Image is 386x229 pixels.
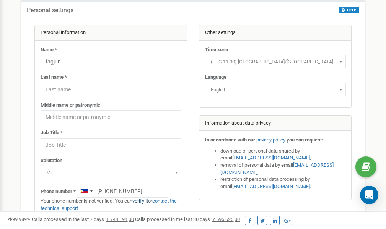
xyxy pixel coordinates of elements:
[41,46,57,54] label: Name *
[339,7,359,13] button: HELP
[35,25,187,41] div: Personal information
[232,155,310,161] a: [EMAIL_ADDRESS][DOMAIN_NAME]
[205,74,226,81] label: Language
[205,55,346,68] span: (UTC-11:00) Pacific/Midway
[212,216,240,222] u: 7 596 625,00
[287,137,323,143] strong: you can request:
[77,185,95,197] div: Telephone country code
[41,198,177,211] a: contact the technical support
[135,216,240,222] span: Calls processed in the last 30 days :
[32,216,134,222] span: Calls processed in the last 7 days :
[208,84,343,95] span: English
[208,57,343,67] span: (UTC-11:00) Pacific/Midway
[132,198,148,204] a: verify it
[205,46,228,54] label: Time zone
[220,162,346,176] li: removal of personal data by email ,
[220,162,334,175] a: [EMAIL_ADDRESS][DOMAIN_NAME]
[232,184,310,189] a: [EMAIL_ADDRESS][DOMAIN_NAME]
[41,138,181,151] input: Job Title
[41,74,67,81] label: Last name *
[41,166,181,179] span: Mr.
[41,55,181,68] input: Name
[360,186,378,204] div: Open Intercom Messenger
[220,176,346,190] li: restriction of personal data processing by email .
[41,198,181,212] p: Your phone number is not verified. You can or
[41,102,100,109] label: Middle name or patronymic
[256,137,285,143] a: privacy policy
[220,148,346,162] li: download of personal data shared by email ,
[8,216,31,222] span: 99,989%
[199,25,352,41] div: Other settings
[27,7,73,14] h5: Personal settings
[41,188,76,195] label: Phone number *
[41,157,62,164] label: Salutation
[41,129,63,136] label: Job Title *
[106,216,134,222] u: 1 744 194,00
[199,116,352,131] div: Information about data privacy
[205,137,255,143] strong: In accordance with our
[77,185,168,198] input: +1-800-555-55-55
[43,167,179,178] span: Mr.
[205,83,346,96] span: English
[41,110,181,123] input: Middle name or patronymic
[41,83,181,96] input: Last name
